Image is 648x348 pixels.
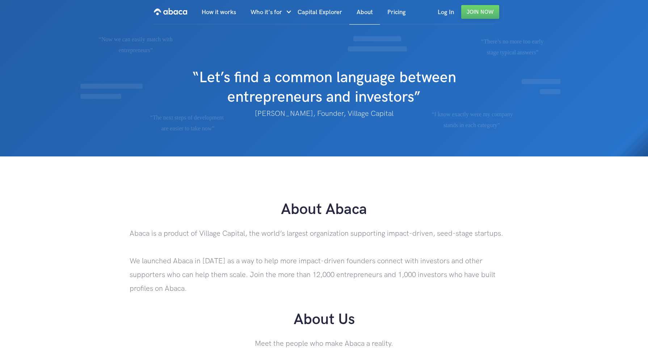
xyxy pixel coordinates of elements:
a: Join Now [461,5,499,19]
h1: “Let’s find a common language between entrepreneurs and investors” [162,61,486,107]
p: Abaca is a product of Village Capital, the world’s largest organization supporting impact-driven,... [130,227,518,295]
img: Abaca logo [154,6,187,17]
p: [PERSON_NAME], Founder, Village Capital [130,107,518,120]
